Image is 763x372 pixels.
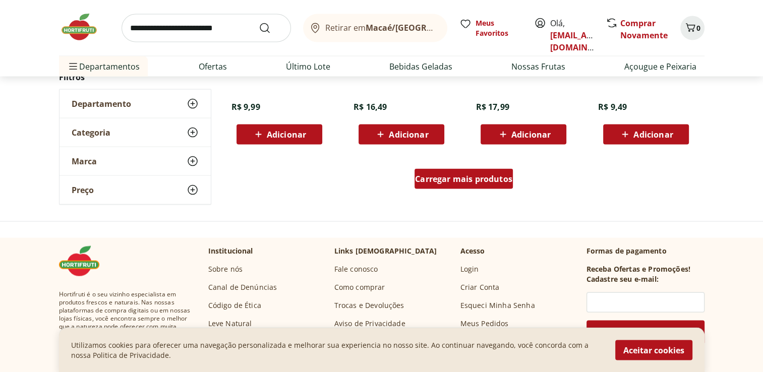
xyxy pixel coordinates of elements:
span: Meus Favoritos [476,18,522,38]
button: Marca [60,147,211,175]
p: Utilizamos cookies para oferecer uma navegação personalizada e melhorar sua experiencia no nosso ... [71,340,603,360]
span: R$ 9,49 [598,101,627,112]
span: Departamento [72,99,131,109]
a: Como comprar [334,282,385,292]
span: Hortifruti é o seu vizinho especialista em produtos frescos e naturais. Nas nossas plataformas de... [59,290,192,347]
span: Adicionar [267,131,306,139]
a: Açougue e Peixaria [624,60,696,73]
a: [EMAIL_ADDRESS][DOMAIN_NAME] [550,30,620,53]
img: Hortifruti [59,246,109,276]
span: Adicionar [389,131,428,139]
span: Preço [72,185,94,195]
button: Categoria [60,118,211,147]
span: R$ 9,99 [231,101,260,112]
a: Fale conosco [334,264,378,274]
button: Retirar emMacaé/[GEOGRAPHIC_DATA] [303,14,447,42]
span: Carregar mais produtos [415,175,512,183]
a: Último Lote [286,60,330,73]
button: Carrinho [680,16,705,40]
a: Comprar Novamente [620,18,668,41]
button: Menu [67,54,79,79]
span: Retirar em [325,23,437,32]
h3: Receba Ofertas e Promoções! [586,264,690,274]
a: Esqueci Minha Senha [460,300,535,311]
span: Departamentos [67,54,140,79]
button: Aceitar cookies [615,340,692,360]
span: Marca [72,156,97,166]
span: R$ 17,99 [476,101,509,112]
a: Meus Pedidos [460,319,509,329]
button: Adicionar [603,125,689,145]
a: Sobre nós [208,264,243,274]
a: Canal de Denúncias [208,282,277,292]
button: Cadastrar [586,321,705,345]
button: Departamento [60,90,211,118]
a: Bebidas Geladas [389,60,452,73]
a: Aviso de Privacidade [334,319,405,329]
a: Trocas e Devoluções [334,300,404,311]
span: 0 [696,23,700,33]
a: Nossas Frutas [511,60,565,73]
p: Acesso [460,246,485,256]
a: Criar Conta [460,282,500,292]
h2: Filtros [59,67,211,87]
button: Adicionar [237,125,322,145]
img: Hortifruti [59,12,109,42]
button: Submit Search [259,22,283,34]
h3: Cadastre seu e-mail: [586,274,659,284]
button: Preço [60,176,211,204]
a: Carregar mais produtos [415,169,513,193]
p: Institucional [208,246,253,256]
span: Olá, [550,17,595,53]
span: Adicionar [633,131,673,139]
span: Adicionar [511,131,551,139]
b: Macaé/[GEOGRAPHIC_DATA] [366,22,479,33]
a: Código de Ética [208,300,261,311]
button: Adicionar [481,125,566,145]
span: Categoria [72,128,110,138]
p: Links [DEMOGRAPHIC_DATA] [334,246,437,256]
p: Formas de pagamento [586,246,705,256]
button: Adicionar [359,125,444,145]
input: search [122,14,291,42]
a: Leve Natural [208,319,252,329]
a: Meus Favoritos [459,18,522,38]
a: Ofertas [199,60,227,73]
span: R$ 16,49 [354,101,387,112]
a: Login [460,264,479,274]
